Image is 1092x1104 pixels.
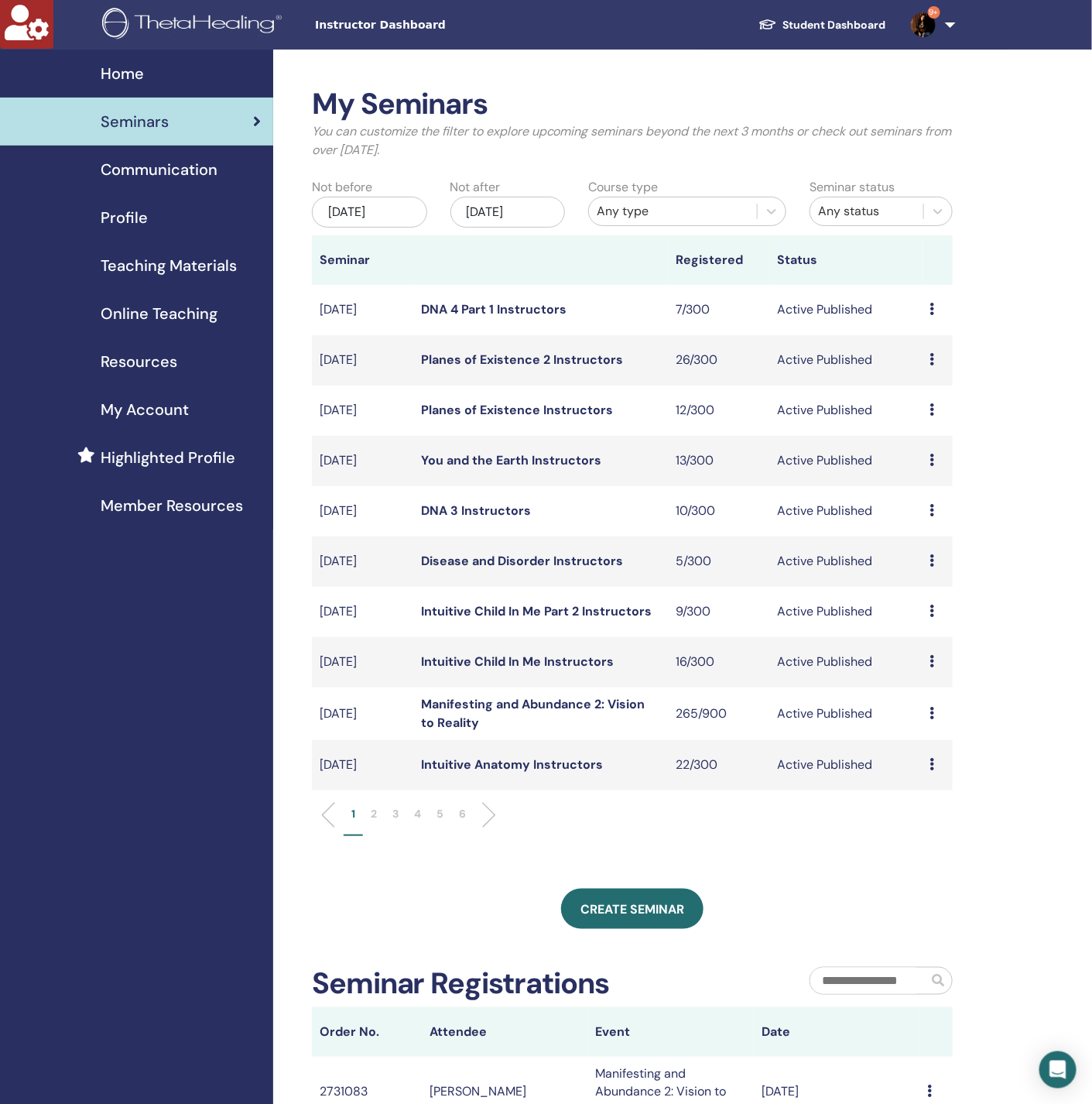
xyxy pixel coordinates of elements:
td: [DATE] [312,687,413,740]
td: 10/300 [668,486,769,537]
a: Student Dashboard [746,11,899,39]
td: 7/300 [668,285,769,335]
td: 5/300 [668,537,769,587]
span: Resources [101,350,177,373]
td: 9/300 [668,587,769,637]
p: 2 [371,806,377,822]
p: 6 [459,806,466,822]
th: Date [754,1007,919,1057]
span: 9+ [928,6,940,19]
span: Home [101,62,144,85]
th: Event [588,1007,754,1057]
a: Disease and Disorder Instructors [421,553,623,569]
td: [DATE] [312,740,413,790]
div: [DATE] [312,197,427,228]
td: 16/300 [668,637,769,687]
th: Status [769,235,922,285]
td: 22/300 [668,740,769,790]
p: 5 [436,806,443,822]
a: Create seminar [561,889,703,929]
th: Attendee [423,1007,588,1057]
a: Intuitive Child In Me Part 2 Instructors [421,603,652,619]
div: [DATE] [450,197,566,228]
td: [DATE] [312,285,413,335]
td: 12/300 [668,386,769,436]
td: [DATE] [312,537,413,587]
span: Communication [101,158,217,181]
h2: Seminar Registrations [312,966,610,1002]
div: Any type [597,202,749,221]
td: Active Published [769,740,922,790]
td: Active Published [769,285,922,335]
label: Seminar status [810,178,895,197]
td: [DATE] [312,386,413,436]
td: Active Published [769,436,922,486]
a: Planes of Existence Instructors [421,402,613,418]
th: Order No. [312,1007,423,1057]
span: Teaching Materials [101,254,237,277]
a: You and the Earth Instructors [421,452,601,468]
label: Not before [312,178,372,197]
p: You can customize the filter to explore upcoming seminars beyond the next 3 months or check out s... [312,122,953,159]
a: Intuitive Child In Me Instructors [421,653,614,670]
img: default.jpg [911,12,936,37]
td: Active Published [769,537,922,587]
td: 265/900 [668,687,769,740]
p: 1 [351,806,355,822]
p: 3 [392,806,399,822]
div: Any status [818,202,916,221]
span: Member Resources [101,494,243,517]
span: Profile [101,206,148,229]
td: [DATE] [312,587,413,637]
td: [DATE] [312,486,413,537]
td: Active Published [769,637,922,687]
td: Active Published [769,486,922,537]
img: logo.png [102,8,287,43]
td: [DATE] [312,637,413,687]
td: [DATE] [312,335,413,386]
span: Create seminar [580,901,684,917]
div: Open Intercom Messenger [1039,1051,1077,1089]
td: Active Published [769,335,922,386]
p: 4 [414,806,421,822]
a: Planes of Existence 2 Instructors [421,351,623,368]
label: Not after [450,178,501,197]
th: Registered [668,235,769,285]
label: Course type [588,178,658,197]
span: Highlighted Profile [101,446,235,469]
img: graduation-cap-white.svg [758,18,777,31]
td: 26/300 [668,335,769,386]
td: Active Published [769,687,922,740]
span: Instructor Dashboard [315,17,547,33]
th: Seminar [312,235,413,285]
td: Active Published [769,587,922,637]
a: Manifesting and Abundance 2: Vision to Reality [421,696,645,731]
td: [DATE] [312,436,413,486]
span: Seminars [101,110,169,133]
span: My Account [101,398,189,421]
a: DNA 4 Part 1 Instructors [421,301,567,317]
td: 13/300 [668,436,769,486]
td: Active Published [769,386,922,436]
a: DNA 3 Instructors [421,502,531,519]
h2: My Seminars [312,87,953,122]
span: Online Teaching [101,302,217,325]
a: Intuitive Anatomy Instructors [421,756,603,773]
